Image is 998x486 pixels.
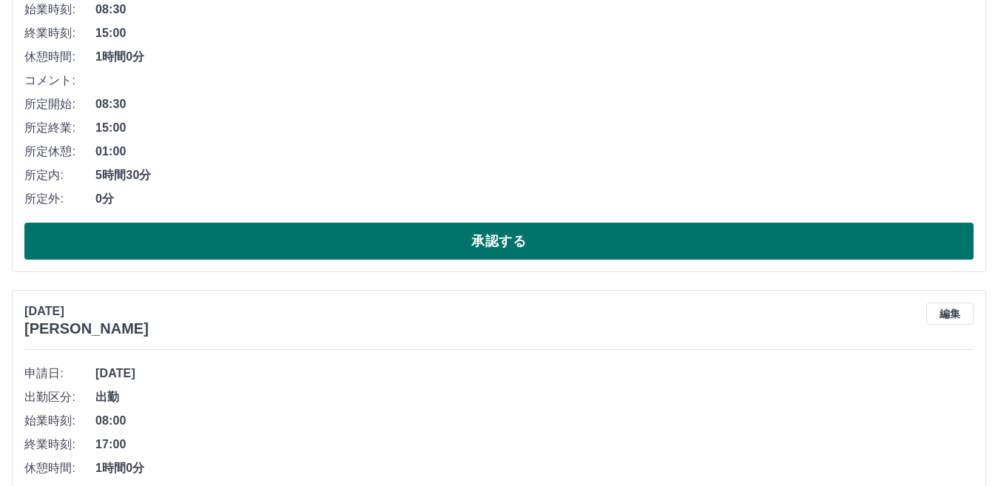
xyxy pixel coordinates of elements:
span: コメント: [24,72,95,90]
span: 17:00 [95,436,974,453]
span: 15:00 [95,24,974,42]
span: 終業時刻: [24,436,95,453]
span: 15:00 [95,119,974,137]
span: 休憩時間: [24,48,95,66]
span: 5時間30分 [95,166,974,184]
span: 所定開始: [24,95,95,113]
span: 始業時刻: [24,1,95,18]
span: 所定内: [24,166,95,184]
button: 承認する [24,223,974,260]
span: [DATE] [95,365,974,382]
span: 所定外: [24,190,95,208]
span: 休憩時間: [24,459,95,477]
button: 編集 [926,303,974,325]
span: 01:00 [95,143,974,161]
h3: [PERSON_NAME] [24,320,149,337]
span: 所定終業: [24,119,95,137]
span: 08:00 [95,412,974,430]
span: 出勤区分: [24,388,95,406]
span: 1時間0分 [95,48,974,66]
span: 所定休憩: [24,143,95,161]
p: [DATE] [24,303,149,320]
span: 1時間0分 [95,459,974,477]
span: 出勤 [95,388,974,406]
span: 08:30 [95,95,974,113]
span: 終業時刻: [24,24,95,42]
span: 0分 [95,190,974,208]
span: 08:30 [95,1,974,18]
span: 申請日: [24,365,95,382]
span: 始業時刻: [24,412,95,430]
